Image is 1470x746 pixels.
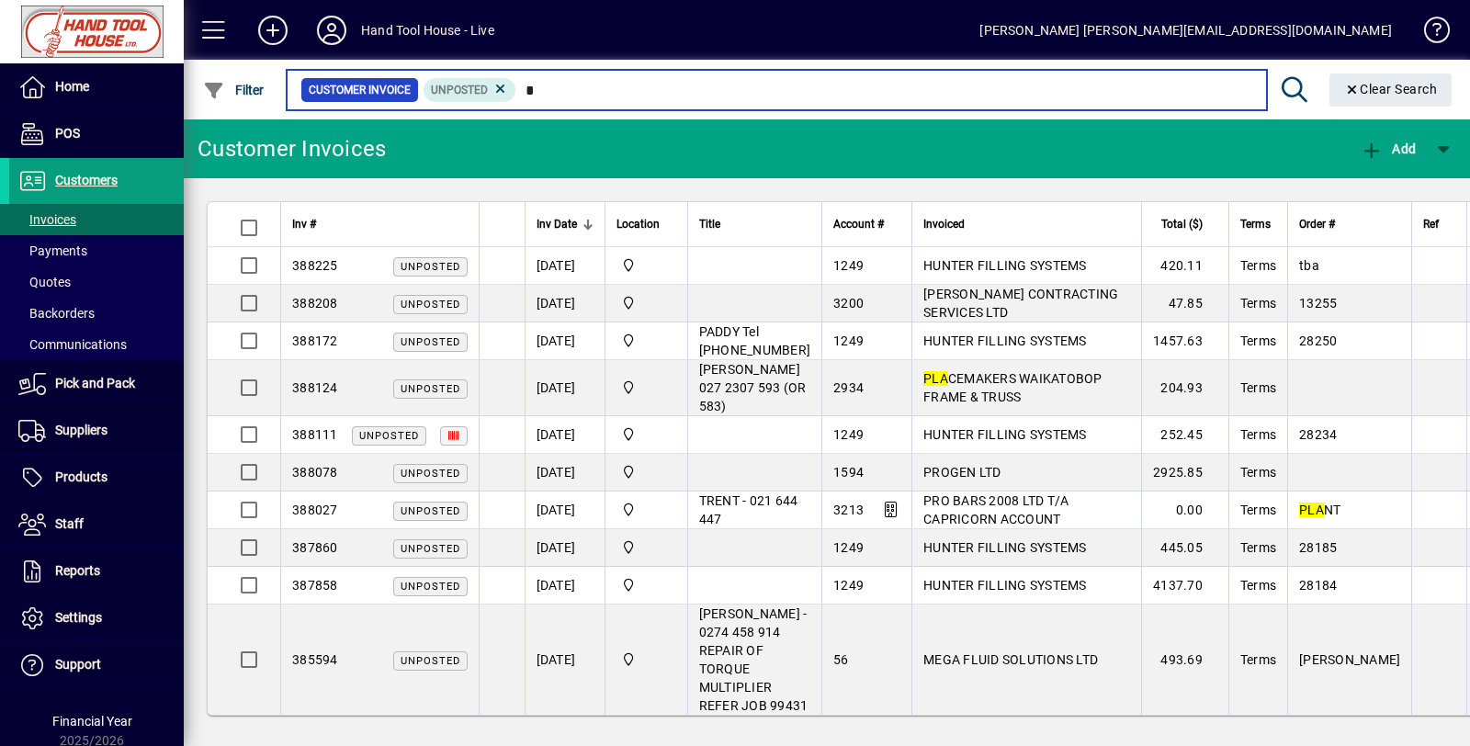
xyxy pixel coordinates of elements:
a: POS [9,111,184,157]
span: Frankton [616,537,676,558]
span: Unposted [401,336,460,348]
span: Communications [18,337,127,352]
span: Ref [1423,214,1439,234]
span: Payments [18,243,87,258]
span: 2934 [833,380,864,395]
div: Location [616,214,676,234]
span: Terms [1240,380,1276,395]
a: Knowledge Base [1410,4,1447,63]
span: Add [1361,141,1416,156]
span: Terms [1240,296,1276,311]
button: Clear [1329,73,1453,107]
em: PLA [923,371,948,386]
span: 28185 [1299,540,1337,555]
span: 388111 [292,427,338,442]
span: Reports [55,563,100,578]
td: [DATE] [525,247,605,285]
span: POS [55,126,80,141]
span: Total ($) [1161,214,1203,234]
span: Frankton [616,293,676,313]
a: Staff [9,502,184,548]
div: Order # [1299,214,1400,234]
span: Terms [1240,214,1271,234]
td: [DATE] [525,454,605,492]
span: Frankton [616,331,676,351]
span: Frankton [616,378,676,398]
span: Support [55,657,101,672]
span: Frankton [616,650,676,670]
a: Invoices [9,204,184,235]
td: [DATE] [525,567,605,605]
span: Settings [55,610,102,625]
span: PRO BARS 2008 LTD T/A CAPRICORN ACCOUNT [923,493,1069,526]
span: 388027 [292,503,338,517]
div: [PERSON_NAME] [PERSON_NAME][EMAIL_ADDRESS][DOMAIN_NAME] [979,16,1392,45]
td: 204.93 [1141,360,1228,416]
td: [DATE] [525,529,605,567]
span: Unposted [401,299,460,311]
span: Title [699,214,720,234]
span: HUNTER FILLING SYSTEMS [923,427,1087,442]
span: 388208 [292,296,338,311]
span: MEGA FLUID SOLUTIONS LTD [923,652,1098,667]
a: Settings [9,595,184,641]
span: Unposted [401,543,460,555]
div: Hand Tool House - Live [361,16,494,45]
span: 388225 [292,258,338,273]
span: 388124 [292,380,338,395]
button: Profile [302,14,361,47]
span: Customer Invoice [309,81,411,99]
div: Account # [833,214,900,234]
td: 445.05 [1141,529,1228,567]
span: Unposted [401,383,460,395]
a: Support [9,642,184,688]
span: Terms [1240,333,1276,348]
div: Total ($) [1153,214,1219,234]
span: Unposted [401,581,460,593]
td: 252.45 [1141,416,1228,454]
span: Unposted [401,468,460,480]
span: Unposted [401,505,460,517]
span: Customers [55,173,118,187]
td: 420.11 [1141,247,1228,285]
span: Terms [1240,465,1276,480]
span: PADDY Tel [PHONE_NUMBER] [699,324,811,357]
span: Clear Search [1344,82,1438,96]
span: Quotes [18,275,71,289]
span: Account # [833,214,884,234]
span: HUNTER FILLING SYSTEMS [923,258,1087,273]
span: Terms [1240,652,1276,667]
span: 28234 [1299,427,1337,442]
span: Frankton [616,462,676,482]
mat-chip: Customer Invoice Status: Unposted [424,78,516,102]
td: [DATE] [525,492,605,529]
span: 388078 [292,465,338,480]
td: 2925.85 [1141,454,1228,492]
td: 0.00 [1141,492,1228,529]
span: Terms [1240,540,1276,555]
td: 47.85 [1141,285,1228,322]
div: Inv Date [537,214,594,234]
span: 1249 [833,258,864,273]
span: 1249 [833,333,864,348]
a: Backorders [9,298,184,329]
span: 387860 [292,540,338,555]
span: 3200 [833,296,864,311]
span: Unposted [401,261,460,273]
span: Suppliers [55,423,107,437]
a: Quotes [9,266,184,298]
span: Frankton [616,500,676,520]
span: 1249 [833,427,864,442]
span: TRENT - 021 644 447 [699,493,798,526]
span: PROGEN LTD [923,465,1001,480]
div: Invoiced [923,214,1130,234]
span: 388172 [292,333,338,348]
a: Pick and Pack [9,361,184,407]
span: Pick and Pack [55,376,135,390]
span: Frankton [616,424,676,445]
span: Unposted [431,84,488,96]
a: Suppliers [9,408,184,454]
span: HUNTER FILLING SYSTEMS [923,333,1087,348]
span: Location [616,214,660,234]
span: 385594 [292,652,338,667]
